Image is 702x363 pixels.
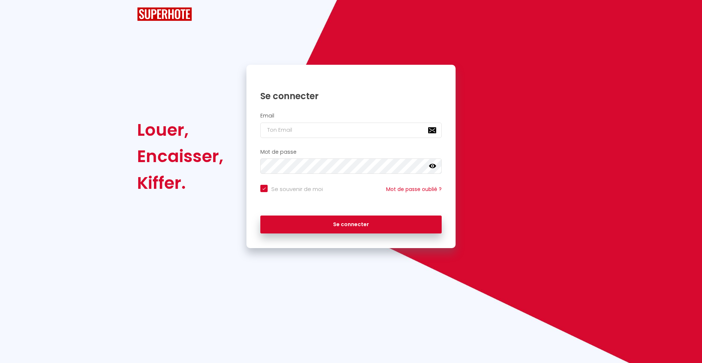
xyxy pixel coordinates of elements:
[386,186,442,193] a: Mot de passe oublié ?
[260,149,442,155] h2: Mot de passe
[260,113,442,119] h2: Email
[137,7,192,21] img: SuperHote logo
[137,170,223,196] div: Kiffer.
[260,216,442,234] button: Se connecter
[137,117,223,143] div: Louer,
[260,90,442,102] h1: Se connecter
[6,3,28,25] button: Ouvrir le widget de chat LiveChat
[260,123,442,138] input: Ton Email
[137,143,223,169] div: Encaisser,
